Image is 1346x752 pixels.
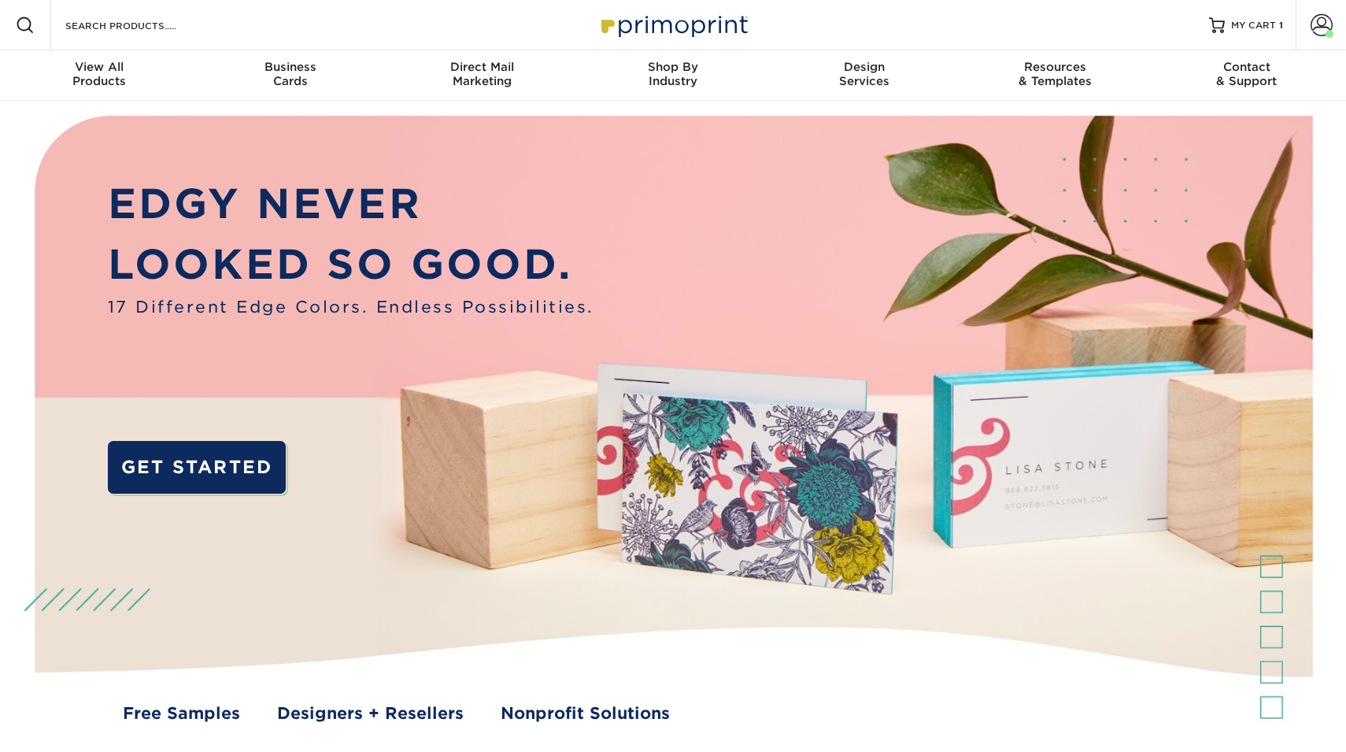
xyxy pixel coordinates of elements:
[768,60,960,74] span: Design
[195,60,386,88] div: Cards
[578,60,769,88] div: Industry
[960,50,1151,101] a: Resources& Templates
[1151,60,1342,88] div: & Support
[578,50,769,101] a: Shop ByIndustry
[195,50,386,101] a: BusinessCards
[768,50,960,101] a: DesignServices
[4,60,195,88] div: Products
[386,50,578,101] a: Direct MailMarketing
[501,702,670,726] a: Nonprofit Solutions
[1151,50,1342,101] a: Contact& Support
[108,174,594,235] p: EDGY NEVER
[960,60,1151,74] span: Resources
[1151,60,1342,74] span: Contact
[123,702,240,726] a: Free Samples
[4,60,195,74] span: View All
[386,60,578,74] span: Direct Mail
[594,8,752,42] img: Primoprint
[195,60,386,74] span: Business
[64,16,217,35] input: SEARCH PRODUCTS.....
[4,50,195,101] a: View AllProducts
[1231,19,1276,32] span: MY CART
[1279,20,1283,31] span: 1
[277,702,464,726] a: Designers + Resellers
[578,60,769,74] span: Shop By
[108,295,594,320] span: 17 Different Edge Colors. Endless Possibilities.
[768,60,960,88] div: Services
[960,60,1151,88] div: & Templates
[108,441,287,495] a: GET STARTED
[386,60,578,88] div: Marketing
[108,235,594,295] p: LOOKED SO GOOD.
